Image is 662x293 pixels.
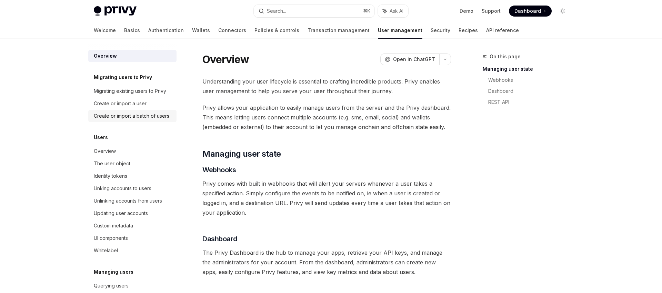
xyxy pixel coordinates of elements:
a: Welcome [94,22,116,39]
div: Create or import a batch of users [94,112,169,120]
img: light logo [94,6,137,16]
div: Search... [267,7,286,15]
a: Whitelabel [88,244,177,257]
div: Updating user accounts [94,209,148,217]
div: Create or import a user [94,99,147,108]
a: UI components [88,232,177,244]
a: Wallets [192,22,210,39]
span: The Privy Dashboard is the hub to manage your apps, retrieve your API keys, and manage the admini... [202,248,451,277]
a: Connectors [218,22,246,39]
a: Create or import a user [88,97,177,110]
a: Dashboard [488,86,574,97]
a: Authentication [148,22,184,39]
a: Basics [124,22,140,39]
a: REST API [488,97,574,108]
span: Dashboard [514,8,541,14]
h1: Overview [202,53,249,66]
span: On this page [490,52,521,61]
a: Updating user accounts [88,207,177,219]
div: Identity tokens [94,172,127,180]
div: Whitelabel [94,246,118,255]
span: ⌘ K [363,8,370,14]
div: UI components [94,234,128,242]
h5: Users [94,133,108,141]
div: The user object [94,159,130,168]
a: User management [378,22,422,39]
a: Transaction management [308,22,370,39]
div: Unlinking accounts from users [94,197,162,205]
h5: Migrating users to Privy [94,73,152,81]
a: Security [431,22,450,39]
span: Managing user state [202,148,281,159]
span: Ask AI [390,8,403,14]
a: Dashboard [509,6,552,17]
a: Migrating existing users to Privy [88,85,177,97]
a: Recipes [459,22,478,39]
a: Demo [460,8,473,14]
a: Identity tokens [88,170,177,182]
a: Overview [88,50,177,62]
a: Querying users [88,280,177,292]
a: Support [482,8,501,14]
h5: Managing users [94,268,133,276]
div: Migrating existing users to Privy [94,87,166,95]
span: Open in ChatGPT [393,56,435,63]
span: Dashboard [202,234,237,244]
span: Privy comes with built in webhooks that will alert your servers whenever a user takes a specified... [202,179,451,217]
button: Open in ChatGPT [380,53,439,65]
button: Ask AI [378,5,408,17]
a: The user object [88,157,177,170]
a: Create or import a batch of users [88,110,177,122]
button: Toggle dark mode [557,6,568,17]
a: Policies & controls [254,22,299,39]
a: Overview [88,145,177,157]
button: Search...⌘K [254,5,374,17]
a: Managing user state [483,64,574,75]
span: Webhooks [202,165,236,175]
div: Overview [94,52,117,60]
a: API reference [486,22,519,39]
div: Querying users [94,282,129,290]
a: Unlinking accounts from users [88,195,177,207]
div: Custom metadata [94,222,133,230]
span: Understanding your user lifecycle is essential to crafting incredible products. Privy enables use... [202,77,451,96]
a: Custom metadata [88,219,177,232]
div: Linking accounts to users [94,184,151,193]
div: Overview [94,147,116,155]
span: Privy allows your application to easily manage users from the server and the Privy dashboard. Thi... [202,103,451,132]
a: Webhooks [488,75,574,86]
a: Linking accounts to users [88,182,177,195]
